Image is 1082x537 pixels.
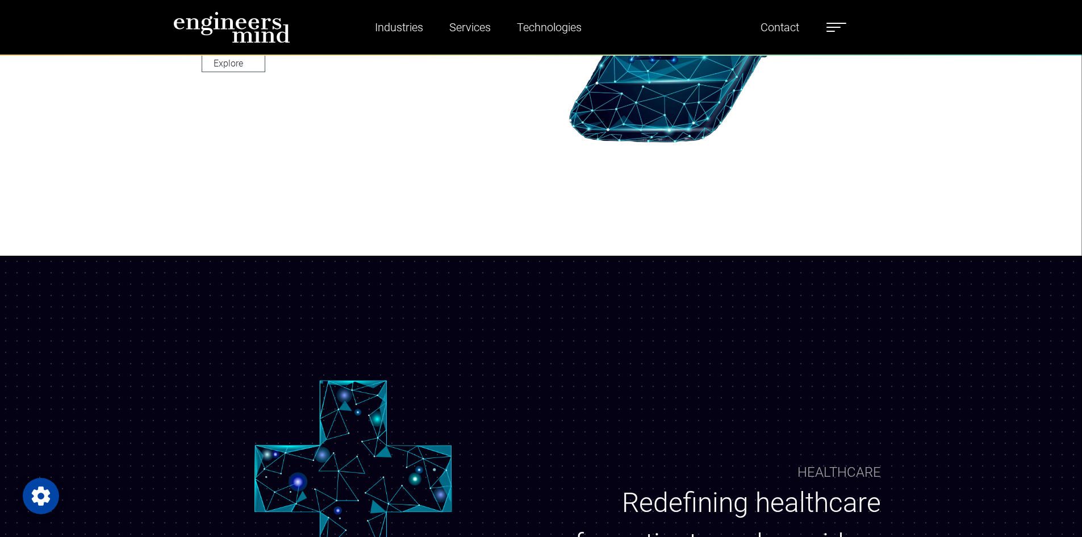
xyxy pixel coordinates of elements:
p: Healthcare [797,462,881,482]
a: Contact [756,14,804,40]
img: logo [173,11,290,43]
a: Technologies [512,14,586,40]
a: Industries [370,14,428,40]
p: Redefining healthcare [570,482,881,523]
a: Services [445,14,495,40]
a: Explore [202,55,265,72]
